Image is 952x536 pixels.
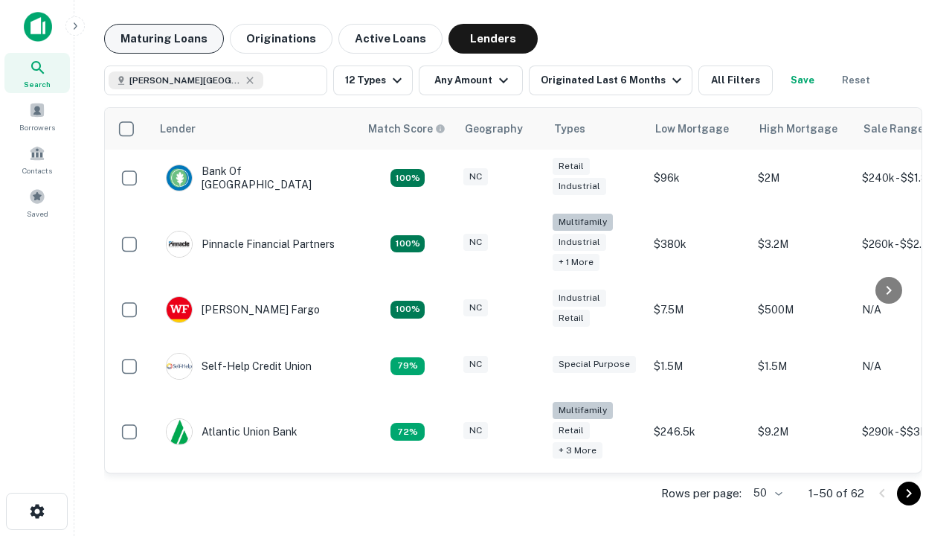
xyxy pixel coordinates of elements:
[390,357,425,375] div: Matching Properties: 11, hasApolloMatch: undefined
[24,12,52,42] img: capitalize-icon.png
[160,120,196,138] div: Lender
[646,281,750,338] td: $7.5M
[230,24,332,54] button: Originations
[24,78,51,90] span: Search
[750,281,855,338] td: $500M
[832,66,880,95] button: Reset
[554,120,585,138] div: Types
[750,108,855,150] th: High Mortgage
[167,419,192,444] img: picture
[456,108,545,150] th: Geography
[166,231,335,258] div: Pinnacle Financial Partners
[553,254,599,271] div: + 1 more
[359,108,456,150] th: Capitalize uses an advanced AI algorithm to match your search with the best lender. The match sco...
[129,74,241,87] span: [PERSON_NAME][GEOGRAPHIC_DATA], [GEOGRAPHIC_DATA]
[779,66,826,95] button: Save your search to get updates of matches that match your search criteria.
[553,178,606,195] div: Industrial
[390,169,425,187] div: Matching Properties: 14, hasApolloMatch: undefined
[368,121,443,137] h6: Match Score
[553,158,590,175] div: Retail
[750,338,855,395] td: $1.5M
[863,120,924,138] div: Sale Range
[529,66,692,95] button: Originated Last 6 Months
[661,485,742,502] p: Rows per page:
[167,354,192,379] img: picture
[698,66,773,95] button: All Filters
[646,150,750,206] td: $96k
[553,402,613,419] div: Multifamily
[463,299,488,316] div: NC
[166,418,297,445] div: Atlantic Union Bank
[463,356,488,373] div: NC
[448,24,538,54] button: Lenders
[878,369,952,441] iframe: Chat Widget
[750,150,855,206] td: $2M
[541,71,686,89] div: Originated Last 6 Months
[463,168,488,185] div: NC
[151,108,359,150] th: Lender
[166,296,320,323] div: [PERSON_NAME] Fargo
[463,234,488,251] div: NC
[22,165,52,176] span: Contacts
[333,66,413,95] button: 12 Types
[167,297,192,322] img: picture
[4,139,70,179] a: Contacts
[463,422,488,439] div: NC
[166,353,312,380] div: Self-help Credit Union
[655,120,729,138] div: Low Mortgage
[368,121,446,137] div: Capitalize uses an advanced AI algorithm to match your search with the best lender. The match sco...
[166,165,344,191] div: Bank Of [GEOGRAPHIC_DATA]
[747,482,785,504] div: 50
[553,422,590,439] div: Retail
[808,485,864,502] p: 1–50 of 62
[646,108,750,150] th: Low Mortgage
[465,120,523,138] div: Geography
[750,395,855,470] td: $9.2M
[338,24,443,54] button: Active Loans
[390,235,425,253] div: Matching Properties: 25, hasApolloMatch: undefined
[4,182,70,223] a: Saved
[553,234,606,251] div: Industrial
[553,290,606,307] div: Industrial
[4,53,70,93] a: Search
[104,24,224,54] button: Maturing Loans
[167,165,192,191] img: picture
[27,208,48,220] span: Saved
[646,206,750,281] td: $380k
[545,108,646,150] th: Types
[19,121,55,133] span: Borrowers
[390,423,425,441] div: Matching Properties: 10, hasApolloMatch: undefined
[750,206,855,281] td: $3.2M
[897,482,921,505] button: Go to next page
[553,310,590,327] div: Retail
[553,442,602,459] div: + 3 more
[390,301,425,319] div: Matching Properties: 14, hasApolloMatch: undefined
[419,66,523,95] button: Any Amount
[646,338,750,395] td: $1.5M
[759,120,837,138] div: High Mortgage
[167,232,192,257] img: picture
[646,395,750,470] td: $246.5k
[553,214,613,231] div: Multifamily
[4,96,70,136] a: Borrowers
[553,356,636,373] div: Special Purpose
